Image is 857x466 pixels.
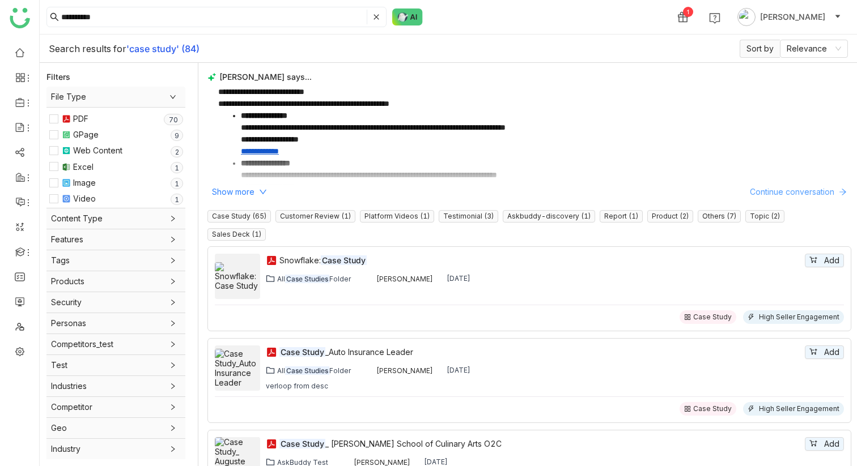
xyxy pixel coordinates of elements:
[737,8,756,26] img: avatar
[46,292,185,313] div: Security
[279,254,803,267] a: Snowflake:Case Study
[376,366,433,375] div: [PERSON_NAME]
[279,254,803,267] div: Snowflake:
[173,114,178,126] p: 0
[51,338,181,350] span: Competitors_test
[600,210,643,223] nz-tag: Report (1)
[279,347,325,357] em: Case Study
[51,380,181,392] span: Industries
[51,212,181,225] span: Content Type
[51,443,181,455] span: Industry
[46,418,185,438] div: Geo
[46,250,185,271] div: Tags
[51,91,181,103] span: File Type
[647,210,693,223] nz-tag: Product (2)
[805,437,844,451] button: Add
[760,11,825,23] span: [PERSON_NAME]
[62,194,71,203] img: mp4.svg
[439,210,498,223] nz-tag: Testimonial (3)
[212,186,254,198] span: Show more
[787,40,841,57] nz-select-item: Relevance
[169,114,173,126] p: 7
[175,147,179,158] p: 2
[693,313,732,322] div: Case Study
[73,177,96,189] div: Image
[279,439,325,448] em: Case Study
[62,114,71,123] img: pdf.svg
[285,275,329,283] em: Case Studies
[46,313,185,334] div: Personas
[46,376,185,396] div: Industries
[51,254,181,267] span: Tags
[46,271,185,292] div: Products
[207,185,271,199] button: Show more
[46,355,185,375] div: Test
[503,210,595,223] nz-tag: Askbuddy-discovery (1)
[207,72,851,82] div: [PERSON_NAME] says...
[62,146,71,155] img: article.svg
[285,366,329,375] em: Case Studies
[279,346,803,358] div: _Auto Insurance Leader
[62,163,71,172] img: xlsx.svg
[51,296,181,309] span: Security
[73,161,94,173] div: Excel
[360,210,434,223] nz-tag: Platform Videos (1)
[824,346,839,358] span: Add
[49,43,126,54] span: Search results for
[364,274,374,283] img: 619b7b4f13e9234403e7079e
[46,208,185,229] div: Content Type
[740,40,780,58] span: Sort by
[824,438,839,450] span: Add
[51,275,181,288] span: Products
[207,228,266,241] nz-tag: Sales Deck (1)
[364,366,374,375] img: 645090ea6b2d153120ef2a28
[321,255,367,265] em: Case Study
[171,162,183,173] nz-badge-sup: 1
[805,254,844,267] button: Add
[175,194,179,206] p: 1
[279,438,803,450] div: _ [PERSON_NAME] School of Culinary Arts O2C
[62,178,71,187] img: jpeg.svg
[693,404,732,413] div: Case Study
[126,43,200,54] b: 'case study' (84)
[207,210,271,223] nz-tag: Case Study (65)
[824,254,839,267] span: Add
[46,334,185,354] div: Competitors_test
[51,233,181,246] span: Features
[51,317,181,330] span: Personas
[698,210,741,223] nz-tag: Others (7)
[207,72,217,82] img: buddy-says
[73,129,99,141] div: GPage
[175,178,179,190] p: 1
[279,346,803,358] a: Case Study_Auto Insurance Leader
[277,275,351,283] div: All Folder
[171,130,183,141] nz-badge-sup: 9
[73,144,122,157] div: Web Content
[171,178,183,189] nz-badge-sup: 1
[46,87,185,107] div: File Type
[376,275,433,283] div: [PERSON_NAME]
[46,71,70,83] div: Filters
[745,210,784,223] nz-tag: Topic (2)
[275,210,355,223] nz-tag: Customer Review (1)
[447,366,470,375] div: [DATE]
[46,439,185,459] div: Industry
[392,8,423,25] img: ask-buddy-normal.svg
[759,404,839,413] div: High Seller Engagement
[51,359,181,371] span: Test
[215,349,260,387] img: Case Study_Auto Insurance Leader
[164,114,183,125] nz-badge-sup: 70
[266,438,277,450] img: pdf.svg
[10,8,30,28] img: logo
[750,186,834,198] span: Continue conversation
[266,382,328,391] div: verloop from desc
[735,8,843,26] button: [PERSON_NAME]
[279,438,803,450] a: Case Study_ [PERSON_NAME] School of Culinary Arts O2C
[266,347,277,358] img: pdf.svg
[73,193,96,205] div: Video
[171,146,183,157] nz-badge-sup: 2
[277,366,351,375] div: All Folder
[683,7,693,17] div: 1
[175,130,179,142] p: 9
[51,422,181,434] span: Geo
